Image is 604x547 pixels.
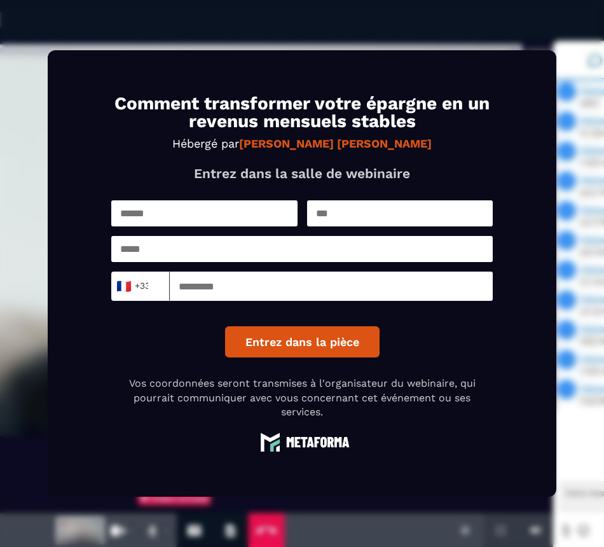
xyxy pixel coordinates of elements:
input: Search for option [149,277,158,296]
button: Entrez dans la pièce [225,326,380,357]
span: +33 [120,277,146,295]
p: Hébergé par [111,137,493,150]
strong: [PERSON_NAME] [PERSON_NAME] [239,137,432,150]
p: Entrez dans la salle de webinaire [111,165,493,181]
h1: Comment transformer votre épargne en un revenus mensuels stables [111,95,493,130]
span: 🇫🇷 [116,277,132,295]
img: logo [254,432,350,452]
div: Search for option [111,272,170,301]
p: Vos coordonnées seront transmises à l'organisateur du webinaire, qui pourrait communiquer avec vo... [111,377,493,419]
